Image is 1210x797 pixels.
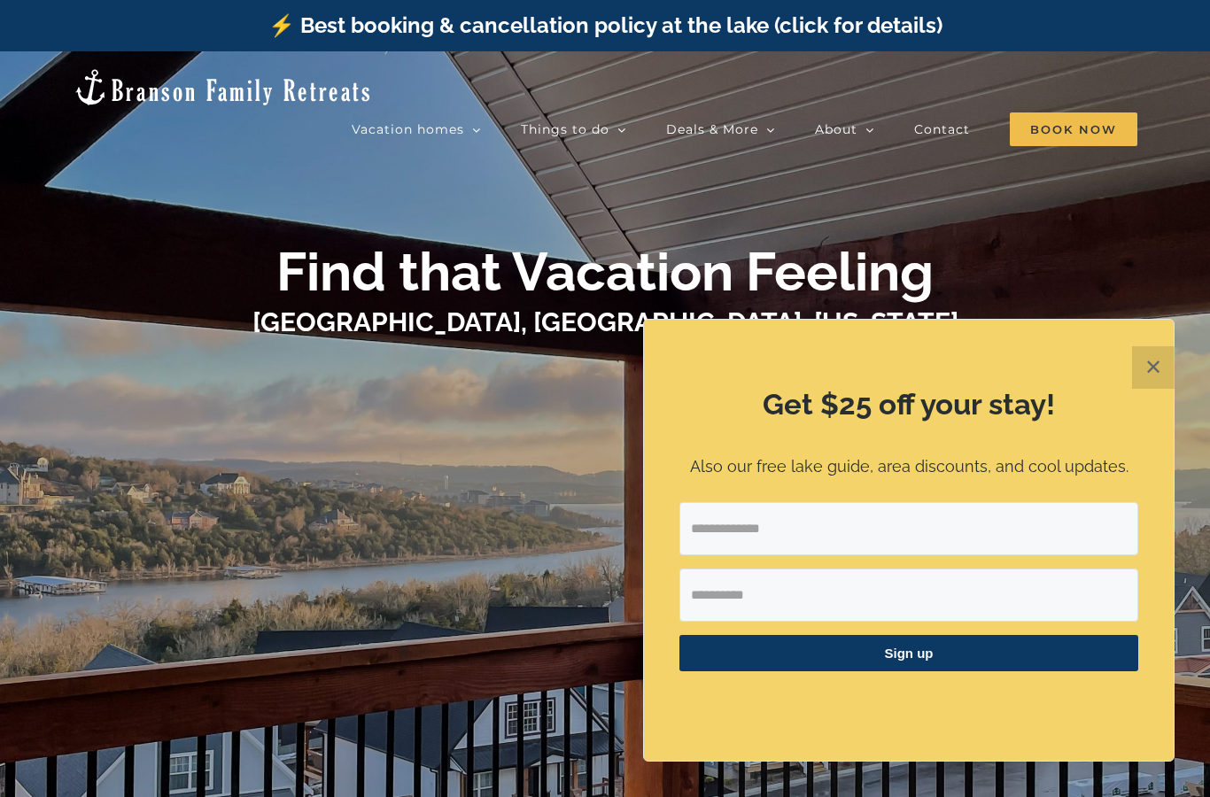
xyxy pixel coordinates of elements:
span: Contact [914,123,970,135]
p: ​ [679,693,1138,712]
iframe: Branson Family Retreats - Opens on Book page - Availability/Property Search Widget [472,353,738,651]
b: Find that Vacation Feeling [276,241,934,303]
img: Branson Family Retreats Logo [73,67,373,107]
span: Deals & More [666,123,758,135]
a: Book Now [1010,112,1137,147]
button: Close [1132,346,1175,389]
a: About [815,112,874,147]
a: Things to do [521,112,626,147]
a: Vacation homes [352,112,481,147]
span: Vacation homes [352,123,464,135]
p: Also our free lake guide, area discounts, and cool updates. [679,454,1138,480]
span: Book Now [1010,112,1137,146]
a: Contact [914,112,970,147]
a: ⚡️ Best booking & cancellation policy at the lake (click for details) [268,12,942,38]
h2: Get $25 off your stay! [679,384,1138,425]
nav: Main Menu [352,112,1137,147]
button: Sign up [679,635,1138,671]
input: Email Address [679,502,1138,555]
a: Deals & More [666,112,775,147]
span: Things to do [521,123,609,135]
h1: [GEOGRAPHIC_DATA], [GEOGRAPHIC_DATA], [US_STATE] [252,304,958,341]
input: First Name [679,569,1138,622]
span: About [815,123,857,135]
